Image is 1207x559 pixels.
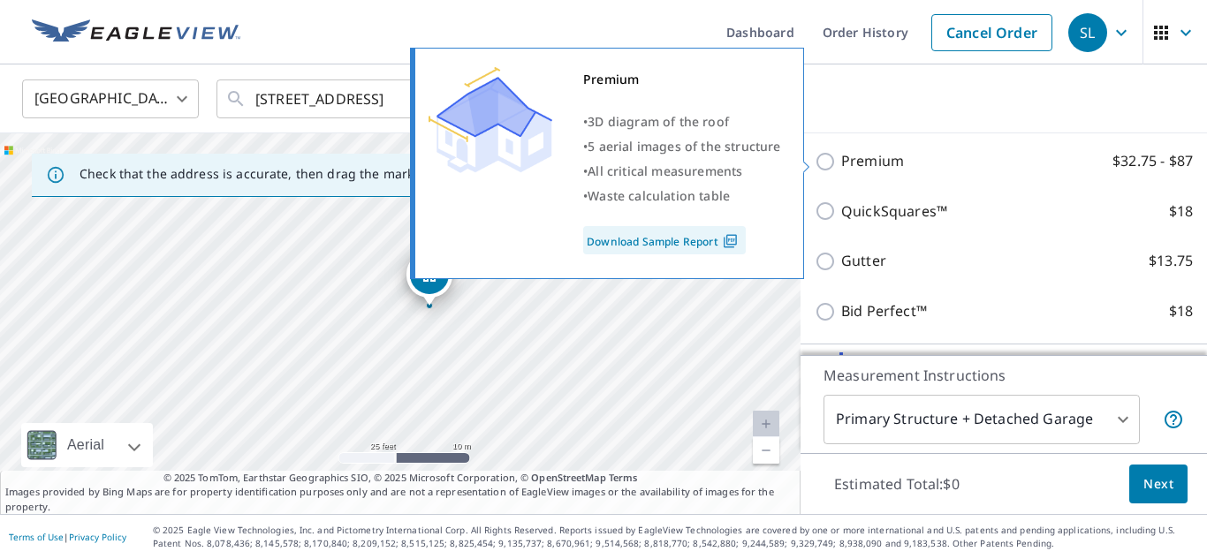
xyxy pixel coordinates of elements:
p: © 2025 Eagle View Technologies, Inc. and Pictometry International Corp. All Rights Reserved. Repo... [153,524,1198,550]
div: • [583,159,781,184]
div: • [583,134,781,159]
p: $13.75 [1149,250,1193,272]
div: • [583,184,781,208]
a: Terms of Use [9,531,64,543]
div: Solar ProductsNew [815,351,1193,402]
a: Privacy Policy [69,531,126,543]
a: Terms [609,471,638,484]
span: Your report will include the primary structure and a detached garage if one exists. [1163,409,1184,430]
a: Download Sample Report [583,226,746,254]
p: $32.75 - $87 [1112,150,1193,172]
div: Aerial [21,423,153,467]
p: Estimated Total: $0 [820,465,974,503]
span: All critical measurements [588,162,742,179]
div: • [583,110,781,134]
div: Premium [583,67,781,92]
p: Bid Perfect™ [841,300,927,322]
span: 5 aerial images of the structure [588,138,780,155]
p: $18 [1169,300,1193,322]
button: Next [1129,465,1188,504]
p: Gutter [841,250,886,272]
p: Measurement Instructions [824,365,1184,386]
input: Search by address or latitude-longitude [255,74,507,124]
p: Premium [841,150,904,172]
a: Cancel Order [931,14,1052,51]
div: SL [1068,13,1107,52]
div: Aerial [62,423,110,467]
p: | [9,532,126,542]
div: [GEOGRAPHIC_DATA] [22,74,199,124]
a: Current Level 20, Zoom Out [753,437,779,464]
span: © 2025 TomTom, Earthstar Geographics SIO, © 2025 Microsoft Corporation, © [163,471,638,486]
p: $18 [1169,200,1193,223]
img: Premium [429,67,552,173]
div: Dropped pin, building 1, Residential property, 1400 Sawmill Rd Highlandville, MO 65669 [406,252,452,306]
div: Primary Structure + Detached Garage [824,395,1140,444]
p: QuickSquares™ [841,200,947,223]
img: EV Logo [32,19,240,46]
p: Check that the address is accurate, then drag the marker over the correct structure. [80,166,588,182]
a: Current Level 20, Zoom In Disabled [753,411,779,437]
span: Next [1143,473,1173,495]
span: Waste calculation table [588,187,730,204]
a: OpenStreetMap [531,471,605,484]
span: 3D diagram of the roof [588,113,729,130]
img: Pdf Icon [718,233,742,249]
